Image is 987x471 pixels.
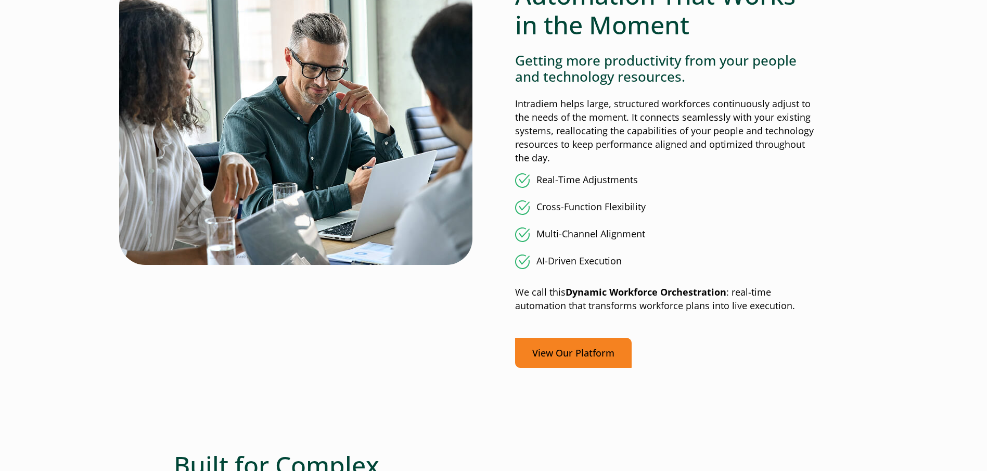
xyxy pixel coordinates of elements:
[515,286,814,313] p: We call this : real-time automation that transforms workforce plans into live execution.
[515,173,814,188] li: Real-Time Adjustments
[515,227,814,242] li: Multi-Channel Alignment
[515,254,814,269] li: AI-Driven Execution
[566,286,726,298] strong: Dynamic Workforce Orchestration
[515,97,814,165] p: Intradiem helps large, structured workforces continuously adjust to the needs of the moment. It c...
[515,338,632,368] a: View Our Platform
[515,200,814,215] li: Cross-Function Flexibility
[515,53,814,85] h4: Getting more productivity from your people and technology resources.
